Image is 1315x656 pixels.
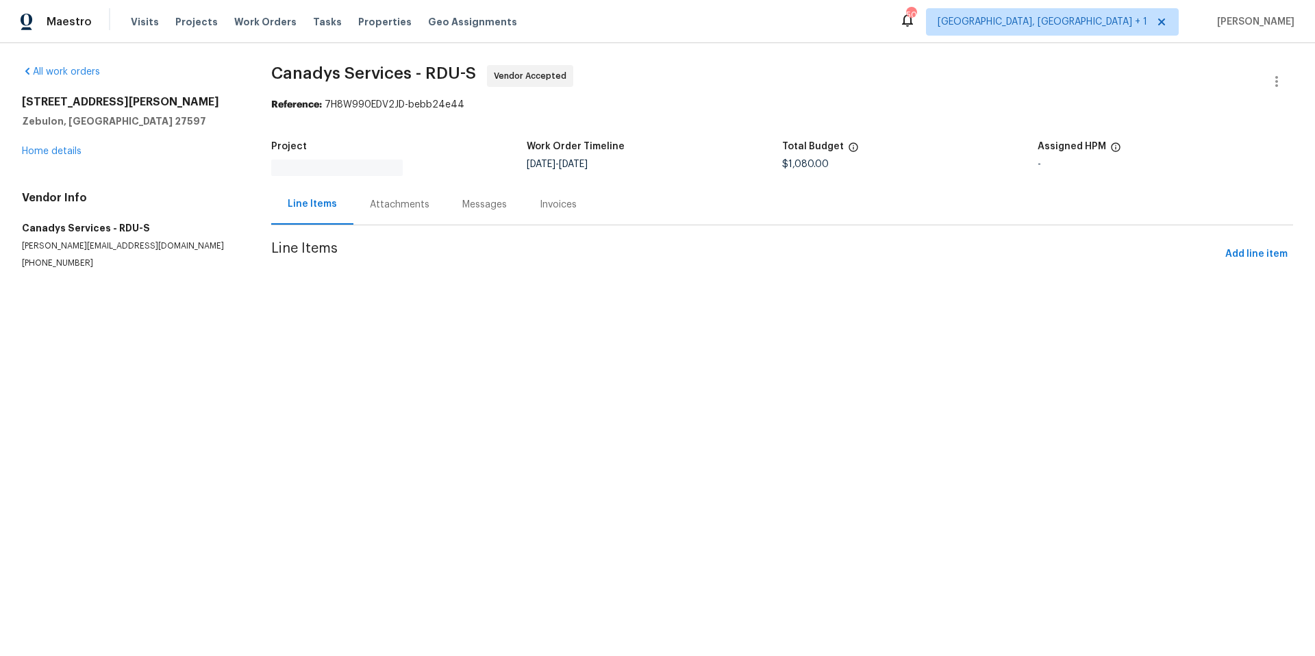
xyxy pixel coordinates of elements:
[22,114,238,128] h5: Zebulon, [GEOGRAPHIC_DATA] 27597
[462,198,507,212] div: Messages
[358,15,412,29] span: Properties
[559,160,588,169] span: [DATE]
[22,221,238,235] h5: Canadys Services - RDU-S
[540,198,577,212] div: Invoices
[22,147,82,156] a: Home details
[938,15,1147,29] span: [GEOGRAPHIC_DATA], [GEOGRAPHIC_DATA] + 1
[1220,242,1293,267] button: Add line item
[1225,246,1288,263] span: Add line item
[22,257,238,269] p: [PHONE_NUMBER]
[271,100,322,110] b: Reference:
[428,15,517,29] span: Geo Assignments
[234,15,297,29] span: Work Orders
[782,142,844,151] h5: Total Budget
[131,15,159,29] span: Visits
[313,17,342,27] span: Tasks
[271,98,1293,112] div: 7H8W990EDV2JD-bebb24e44
[782,160,829,169] span: $1,080.00
[175,15,218,29] span: Projects
[1038,160,1293,169] div: -
[370,198,429,212] div: Attachments
[1212,15,1294,29] span: [PERSON_NAME]
[494,69,572,83] span: Vendor Accepted
[22,191,238,205] h4: Vendor Info
[22,240,238,252] p: [PERSON_NAME][EMAIL_ADDRESS][DOMAIN_NAME]
[22,67,100,77] a: All work orders
[848,142,859,160] span: The total cost of line items that have been proposed by Opendoor. This sum includes line items th...
[288,197,337,211] div: Line Items
[906,8,916,22] div: 50
[527,142,625,151] h5: Work Order Timeline
[271,242,1220,267] span: Line Items
[271,65,476,81] span: Canadys Services - RDU-S
[22,95,238,109] h2: [STREET_ADDRESS][PERSON_NAME]
[47,15,92,29] span: Maestro
[271,142,307,151] h5: Project
[1038,142,1106,151] h5: Assigned HPM
[527,160,555,169] span: [DATE]
[1110,142,1121,160] span: The hpm assigned to this work order.
[527,160,588,169] span: -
